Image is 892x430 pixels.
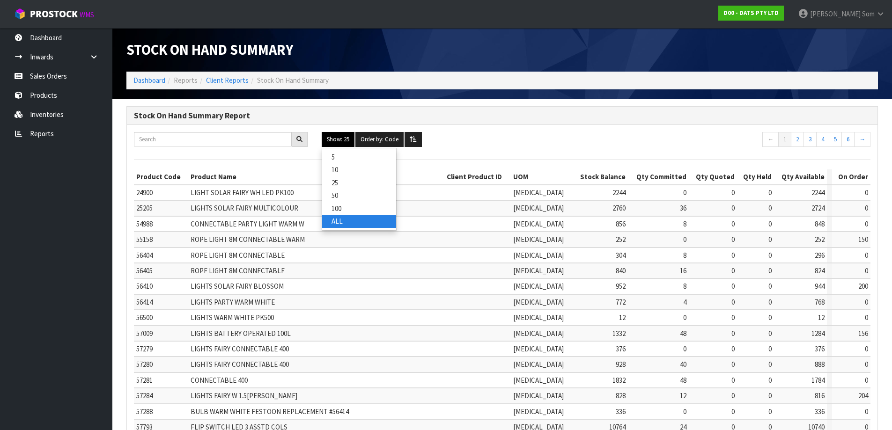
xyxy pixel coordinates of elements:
[513,313,564,322] span: [MEDICAL_DATA]
[136,282,153,291] span: 56410
[136,360,153,369] span: 57280
[136,313,153,322] span: 56500
[513,219,564,228] span: [MEDICAL_DATA]
[136,391,153,400] span: 57284
[723,9,779,17] strong: D00 - DATS PTY LTD
[680,266,686,275] span: 16
[206,76,249,85] a: Client Reports
[815,219,825,228] span: 848
[572,169,628,184] th: Stock Balance
[815,235,825,244] span: 252
[616,266,626,275] span: 840
[513,204,564,212] span: [MEDICAL_DATA]
[737,169,774,184] th: Qty Held
[619,313,626,322] span: 12
[731,266,735,275] span: 0
[865,344,868,353] span: 0
[815,344,825,353] span: 376
[768,407,772,416] span: 0
[768,391,772,400] span: 0
[865,251,868,260] span: 0
[762,132,779,147] a: ←
[80,10,94,19] small: WMS
[136,188,153,197] span: 24900
[612,376,626,385] span: 1832
[697,132,870,149] nav: Page navigation
[136,266,153,275] span: 56405
[616,298,626,306] span: 772
[616,344,626,353] span: 376
[865,360,868,369] span: 0
[815,251,825,260] span: 296
[768,329,772,338] span: 0
[513,298,564,306] span: [MEDICAL_DATA]
[791,132,804,147] a: 2
[136,298,153,306] span: 56414
[768,204,772,212] span: 0
[680,360,686,369] span: 40
[191,360,289,369] span: LIGHTS FAIRY CONNECTABLE 400
[191,344,289,353] span: LIGHTS FAIRY CONNECTABLE 400
[768,376,772,385] span: 0
[616,219,626,228] span: 856
[134,169,188,184] th: Product Code
[768,266,772,275] span: 0
[355,132,404,147] button: Order by: Code
[829,132,842,147] a: 5
[136,329,153,338] span: 57009
[191,219,304,228] span: CONNECTABLE PARTY LIGHT WARM W
[768,235,772,244] span: 0
[858,391,868,400] span: 204
[680,376,686,385] span: 48
[511,169,572,184] th: UOM
[322,215,396,227] a: ALL
[810,9,861,18] span: [PERSON_NAME]
[815,266,825,275] span: 824
[768,188,772,197] span: 0
[191,391,297,400] span: LIGHTS FAIRY W 1.5[PERSON_NAME]
[322,163,396,176] a: 10
[612,204,626,212] span: 2760
[616,235,626,244] span: 252
[30,8,78,20] span: ProStock
[191,204,298,212] span: LIGHTS SOLAR FAIRY MULTICOLOUR
[804,132,817,147] a: 3
[680,204,686,212] span: 36
[680,391,686,400] span: 12
[731,282,735,291] span: 0
[136,407,153,416] span: 57288
[811,329,825,338] span: 1284
[683,235,686,244] span: 0
[865,376,868,385] span: 0
[136,344,153,353] span: 57279
[731,360,735,369] span: 0
[865,407,868,416] span: 0
[683,344,686,353] span: 0
[816,132,829,147] a: 4
[680,329,686,338] span: 48
[322,189,396,202] a: 50
[683,298,686,306] span: 4
[815,407,825,416] span: 336
[322,132,354,147] button: Show: 25
[513,344,564,353] span: [MEDICAL_DATA]
[513,329,564,338] span: [MEDICAL_DATA]
[612,329,626,338] span: 1332
[322,176,396,189] a: 25
[774,169,827,184] th: Qty Available
[689,169,737,184] th: Qty Quoted
[731,407,735,416] span: 0
[191,251,285,260] span: ROPE LIGHT 8M CONNECTABLE
[616,407,626,416] span: 336
[616,251,626,260] span: 304
[126,41,293,58] span: Stock On Hand Summary
[865,188,868,197] span: 0
[134,111,870,120] h3: Stock On Hand Summary Report
[865,298,868,306] span: 0
[191,188,294,197] span: LIGHT SOLAR FAIRY WH LED PK100
[731,235,735,244] span: 0
[811,204,825,212] span: 2724
[731,298,735,306] span: 0
[513,266,564,275] span: [MEDICAL_DATA]
[865,219,868,228] span: 0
